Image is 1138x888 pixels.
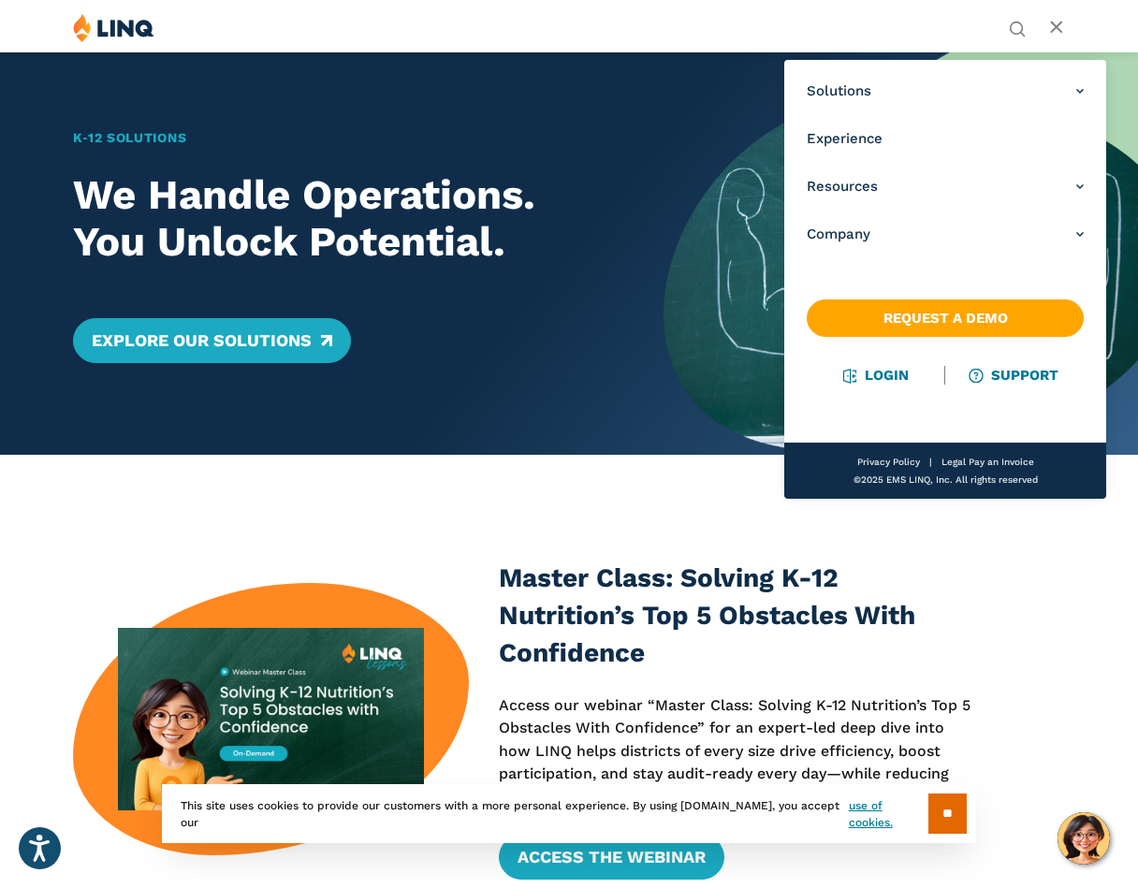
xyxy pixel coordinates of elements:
span: Resources [807,177,878,197]
nav: Utility Navigation [1009,13,1026,36]
img: Home Banner [664,51,1138,455]
h2: We Handle Operations. You Unlock Potential. [73,171,618,266]
span: Experience [807,129,883,149]
a: use of cookies. [849,797,928,831]
a: Explore Our Solutions [73,318,351,363]
h3: Master Class: Solving K-12 Nutrition’s Top 5 Obstacles With Confidence [499,560,980,671]
a: Resources [807,177,1084,197]
a: Pay an Invoice [968,457,1033,467]
span: Solutions [807,81,871,101]
a: Solutions [807,81,1084,101]
span: ©2025 EMS LINQ, Inc. All rights reserved [853,474,1037,485]
img: LINQ | K‑12 Software [73,13,154,42]
button: Hello, have a question? Let’s chat. [1058,812,1110,865]
nav: Primary Navigation [784,60,1106,499]
a: Login [843,367,908,384]
a: Experience [807,129,1084,149]
a: Company [807,225,1084,244]
a: Support [970,367,1058,384]
p: Access our webinar “Master Class: Solving K-12 Nutrition’s Top 5 Obstacles With Confidence” for a... [499,694,980,808]
button: Open Search Bar [1009,19,1026,36]
span: Company [807,225,870,244]
button: Open Main Menu [1049,18,1065,38]
div: This site uses cookies to provide our customers with a more personal experience. By using [DOMAIN... [162,784,976,843]
h1: K‑12 Solutions [73,128,618,148]
a: Request a Demo [807,299,1084,337]
a: Legal [941,457,965,467]
a: Privacy Policy [856,457,919,467]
